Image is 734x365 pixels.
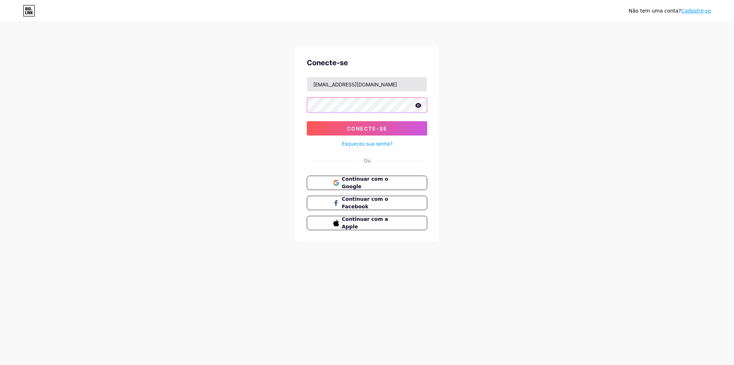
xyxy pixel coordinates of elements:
font: Não tem uma conta? [629,8,681,14]
font: Continuar com o Facebook [342,196,389,209]
a: Cadastre-se [681,8,711,14]
input: Nome de usuário [307,77,427,91]
font: Continuar com o Google [342,176,389,189]
a: Esqueceu sua senha? [342,140,392,147]
button: Conecte-se [307,121,427,136]
font: Conecte-se [307,58,348,67]
button: Continuar com o Facebook [307,196,427,210]
font: Esqueceu sua senha? [342,141,392,147]
font: Ou [364,157,371,163]
font: Continuar com a Apple [342,216,388,229]
button: Continuar com a Apple [307,216,427,230]
button: Continuar com o Google [307,176,427,190]
font: Conecte-se [347,125,387,132]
